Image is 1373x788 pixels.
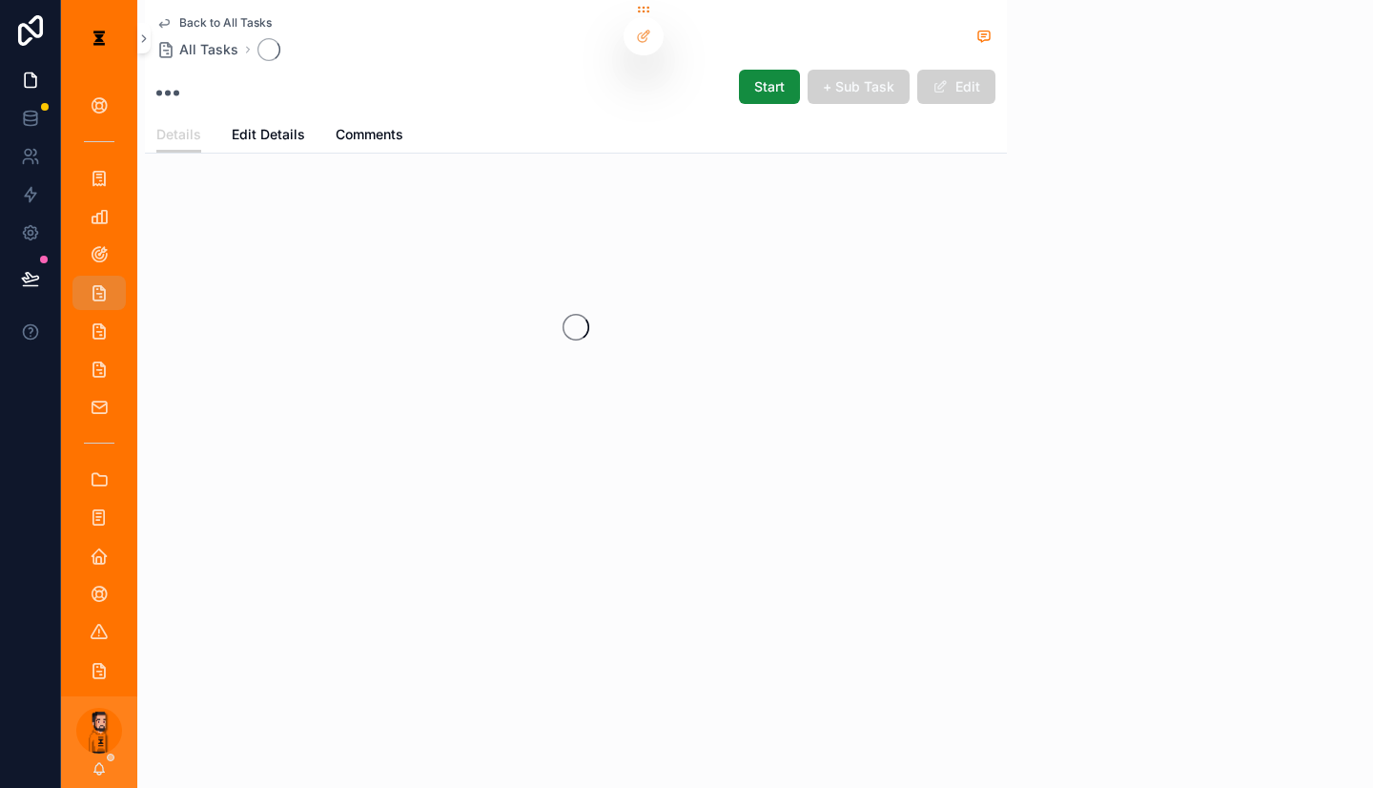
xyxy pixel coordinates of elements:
span: + Sub Task [823,77,894,96]
a: Comments [336,117,403,156]
button: + Sub Task [808,70,910,104]
a: All Tasks [156,40,238,59]
a: Back to All Tasks [156,15,272,31]
span: Comments [336,125,403,144]
a: Details [156,117,201,154]
span: Back to All Tasks [179,15,272,31]
span: Edit Details [232,125,305,144]
button: Edit [917,70,995,104]
button: Start [739,70,800,104]
span: Details [156,125,201,144]
span: All Tasks [179,40,238,59]
a: Edit Details [232,117,305,156]
div: scrollable content [61,76,137,696]
img: App logo [84,23,114,53]
span: Start [754,77,785,96]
